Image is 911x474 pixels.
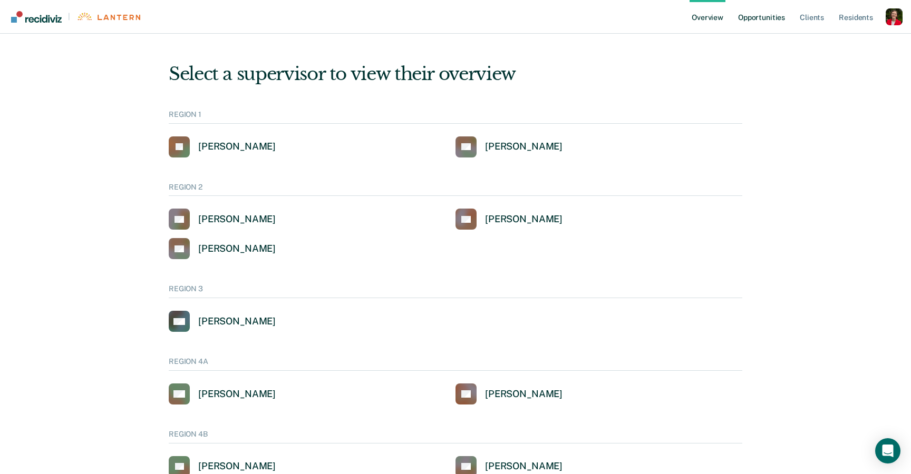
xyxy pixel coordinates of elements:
div: [PERSON_NAME] [198,213,276,225]
a: [PERSON_NAME] [169,209,276,230]
a: [PERSON_NAME] [169,311,276,332]
a: [PERSON_NAME] [455,136,563,157]
div: [PERSON_NAME] [485,141,563,153]
div: REGION 4A [169,357,742,371]
div: [PERSON_NAME] [198,243,276,255]
a: [PERSON_NAME] [455,383,563,404]
div: [PERSON_NAME] [198,460,276,472]
a: [PERSON_NAME] [169,238,276,259]
div: [PERSON_NAME] [198,315,276,328]
div: REGION 4B [169,430,742,443]
div: REGION 3 [169,284,742,298]
div: REGION 2 [169,183,742,196]
a: [PERSON_NAME] [455,209,563,230]
div: [PERSON_NAME] [198,388,276,400]
div: Select a supervisor to view their overview [169,63,742,85]
div: [PERSON_NAME] [485,388,563,400]
a: [PERSON_NAME] [169,136,276,157]
div: [PERSON_NAME] [485,213,563,225]
img: Lantern [76,13,140,21]
span: | [62,12,76,21]
a: [PERSON_NAME] [169,383,276,404]
div: REGION 1 [169,110,742,124]
div: Open Intercom Messenger [875,438,900,463]
div: [PERSON_NAME] [485,460,563,472]
img: Recidiviz [11,11,62,23]
div: [PERSON_NAME] [198,141,276,153]
button: Profile dropdown button [886,8,903,25]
